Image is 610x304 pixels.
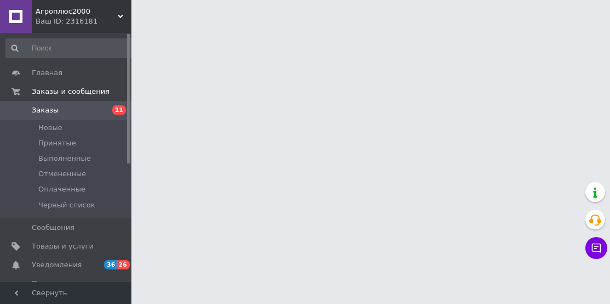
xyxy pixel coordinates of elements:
[32,87,110,97] span: Заказы и сообщения
[36,16,131,26] div: Ваш ID: 2316181
[32,68,62,78] span: Главная
[32,279,101,299] span: Показатели работы компании
[104,260,117,269] span: 36
[36,7,118,16] span: Агроплюс2000
[117,260,129,269] span: 26
[585,237,607,259] button: Чат с покупателем
[38,200,95,210] span: Черный список
[38,169,86,179] span: Отмененные
[38,123,62,133] span: Новые
[32,105,59,115] span: Заказы
[38,154,91,164] span: Выполненные
[5,38,133,58] input: Поиск
[32,223,74,233] span: Сообщения
[38,138,76,148] span: Принятые
[38,184,85,194] span: Оплаченные
[32,241,94,251] span: Товары и услуги
[112,105,126,115] span: 11
[32,260,82,270] span: Уведомления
